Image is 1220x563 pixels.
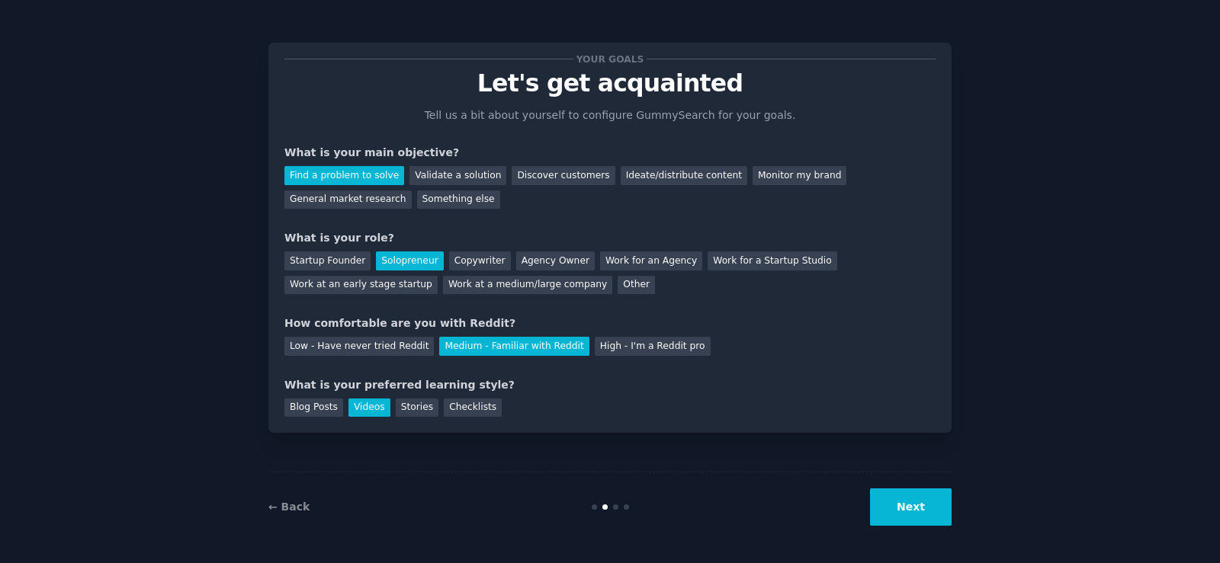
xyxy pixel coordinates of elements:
[443,276,612,295] div: Work at a medium/large company
[417,190,500,210] div: Something else
[444,398,502,417] div: Checklists
[284,70,936,97] p: Let's get acquainted
[618,276,655,295] div: Other
[439,337,589,356] div: Medium - Familiar with Reddit
[396,398,438,417] div: Stories
[268,501,310,513] a: ← Back
[708,251,836,270] div: Work for a Startup Studio
[600,251,702,270] div: Work for an Agency
[516,251,595,270] div: Agency Owner
[284,398,343,417] div: Blog Posts
[284,230,936,246] div: What is your role?
[753,166,846,185] div: Monitor my brand
[284,337,434,356] div: Low - Have never tried Reddit
[595,337,711,356] div: High - I'm a Reddit pro
[284,315,936,331] div: How comfortable are you with Reddit?
[284,251,371,270] div: Startup Founder
[284,377,936,393] div: What is your preferred learning style?
[449,251,511,270] div: Copywriter
[376,251,443,270] div: Solopreneur
[573,51,647,67] span: Your goals
[284,166,404,185] div: Find a problem to solve
[621,166,747,185] div: Ideate/distribute content
[512,166,615,185] div: Discover customers
[870,488,952,526] button: Next
[348,398,390,417] div: Videos
[418,107,802,123] p: Tell us a bit about yourself to configure GummySearch for your goals.
[284,190,412,210] div: General market research
[409,166,506,185] div: Validate a solution
[284,276,438,295] div: Work at an early stage startup
[284,145,936,161] div: What is your main objective?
